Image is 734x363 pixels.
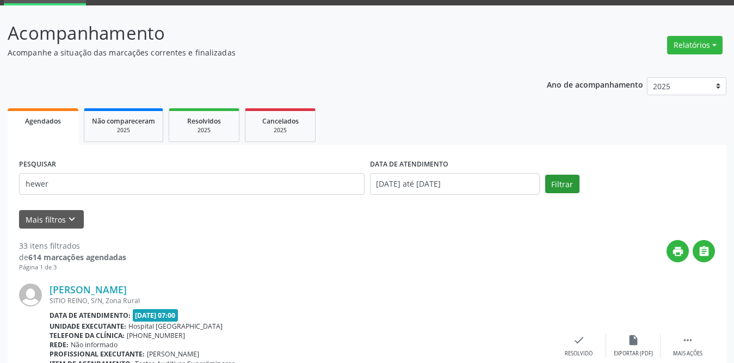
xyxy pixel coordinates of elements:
span: [PERSON_NAME] [147,349,199,359]
div: Página 1 de 3 [19,263,126,272]
button: Relatórios [667,36,723,54]
i: insert_drive_file [627,334,639,346]
input: Nome, CNS [19,173,365,195]
i:  [682,334,694,346]
i: keyboard_arrow_down [66,213,78,225]
b: Telefone da clínica: [50,331,125,340]
p: Acompanhe a situação das marcações correntes e finalizadas [8,47,511,58]
p: Acompanhamento [8,20,511,47]
button:  [693,240,715,262]
img: img [19,284,42,306]
b: Profissional executante: [50,349,145,359]
span: Não compareceram [92,116,155,126]
i: print [672,245,684,257]
label: DATA DE ATENDIMENTO [370,156,448,173]
div: 2025 [253,126,307,134]
p: Ano de acompanhamento [547,77,643,91]
div: SITIO REINO, S/N, Zona Rural [50,296,552,305]
a: [PERSON_NAME] [50,284,127,296]
label: PESQUISAR [19,156,56,173]
b: Data de atendimento: [50,311,131,320]
span: Cancelados [262,116,299,126]
i:  [698,245,710,257]
button: Mais filtroskeyboard_arrow_down [19,210,84,229]
b: Unidade executante: [50,322,126,331]
div: 2025 [177,126,231,134]
div: 33 itens filtrados [19,240,126,251]
button: Filtrar [545,175,579,193]
span: [PHONE_NUMBER] [127,331,185,340]
div: 2025 [92,126,155,134]
input: Selecione um intervalo [370,173,540,195]
div: de [19,251,126,263]
div: Mais ações [673,350,702,358]
span: Agendados [25,116,61,126]
div: Exportar (PDF) [614,350,653,358]
span: Não informado [71,340,118,349]
div: Resolvido [565,350,593,358]
button: print [667,240,689,262]
i: check [573,334,585,346]
span: [DATE] 07:00 [133,309,178,322]
b: Rede: [50,340,69,349]
span: Resolvidos [187,116,221,126]
span: Hospital [GEOGRAPHIC_DATA] [128,322,223,331]
strong: 614 marcações agendadas [28,252,126,262]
